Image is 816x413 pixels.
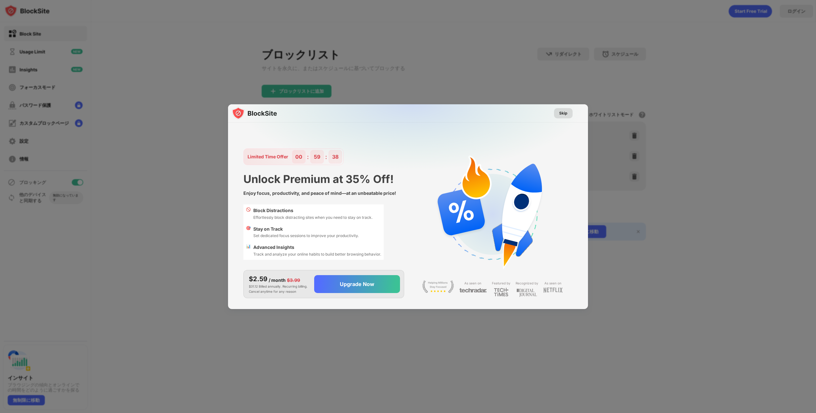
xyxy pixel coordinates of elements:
img: light-stay-focus.svg [422,280,454,293]
div: 🎯 [246,226,251,239]
img: light-netflix.svg [543,288,563,293]
div: $2.59 [249,274,267,284]
div: / month [269,277,286,284]
div: 📊 [246,244,251,257]
div: Upgrade Now [340,281,374,287]
img: light-digital-journal.svg [517,288,537,298]
div: $3.99 [287,277,300,284]
img: light-techradar.svg [459,288,487,293]
div: As seen on [544,280,561,286]
div: Advanced Insights [253,244,381,251]
div: As seen on [464,280,481,286]
div: $31.12 Billed annually. Recurring billing. Cancel anytime for any reason [249,274,309,294]
div: Featured by [492,280,510,286]
div: Recognized by [516,280,538,286]
img: light-techtimes.svg [494,288,509,297]
div: Track and analyze your online habits to build better browsing behavior. [253,251,381,257]
div: Skip [559,110,567,116]
img: gradient.svg [232,104,592,231]
div: Set dedicated focus sessions to improve your productivity. [253,233,359,239]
